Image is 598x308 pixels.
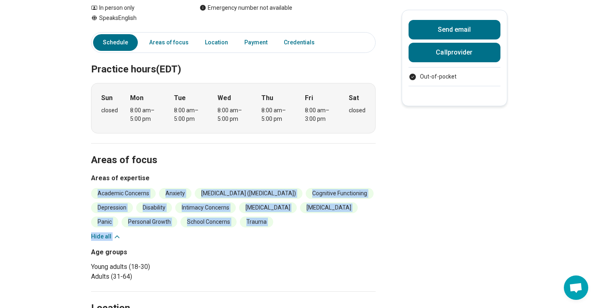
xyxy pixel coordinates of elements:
strong: Thu [261,93,273,103]
h3: Areas of expertise [91,173,376,183]
strong: Sun [101,93,113,103]
li: Panic [91,216,118,227]
div: When does the program meet? [91,83,376,133]
strong: Wed [217,93,231,103]
div: Open chat [564,275,588,300]
div: 8:00 am – 3:00 pm [305,106,336,123]
li: Disability [136,202,172,213]
li: Trauma [240,216,273,227]
ul: Payment options [409,72,500,81]
a: Areas of focus [144,34,194,51]
h3: Age groups [91,247,230,257]
a: Payment [239,34,272,51]
li: Depression [91,202,133,213]
li: Anxiety [159,188,191,199]
strong: Sat [349,93,359,103]
div: Emergency number not available [200,4,292,12]
strong: Fri [305,93,313,103]
a: Location [200,34,233,51]
div: Speaks English [91,14,183,22]
li: [MEDICAL_DATA] ([MEDICAL_DATA]) [195,188,302,199]
li: [MEDICAL_DATA] [239,202,297,213]
li: [MEDICAL_DATA] [300,202,358,213]
li: Intimacy Concerns [175,202,236,213]
h2: Practice hours (EDT) [91,43,376,76]
li: Out-of-pocket [409,72,500,81]
div: In person only [91,4,183,12]
div: 8:00 am – 5:00 pm [130,106,161,123]
li: Cognitive Functioning [306,188,374,199]
div: 8:00 am – 5:00 pm [174,106,205,123]
li: School Concerns [180,216,237,227]
a: Schedule [93,34,138,51]
strong: Tue [174,93,186,103]
div: 8:00 am – 5:00 pm [261,106,293,123]
div: closed [349,106,365,115]
button: Send email [409,20,500,39]
h2: Areas of focus [91,134,376,167]
div: 8:00 am – 5:00 pm [217,106,249,123]
li: Adults (31-64) [91,272,230,282]
button: Callprovider [409,43,500,62]
button: Hide all [91,232,121,241]
li: Young adults (18-30) [91,262,230,272]
a: Credentials [279,34,324,51]
li: Academic Concerns [91,188,156,199]
strong: Mon [130,93,144,103]
li: Personal Growth [122,216,177,227]
div: closed [101,106,118,115]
